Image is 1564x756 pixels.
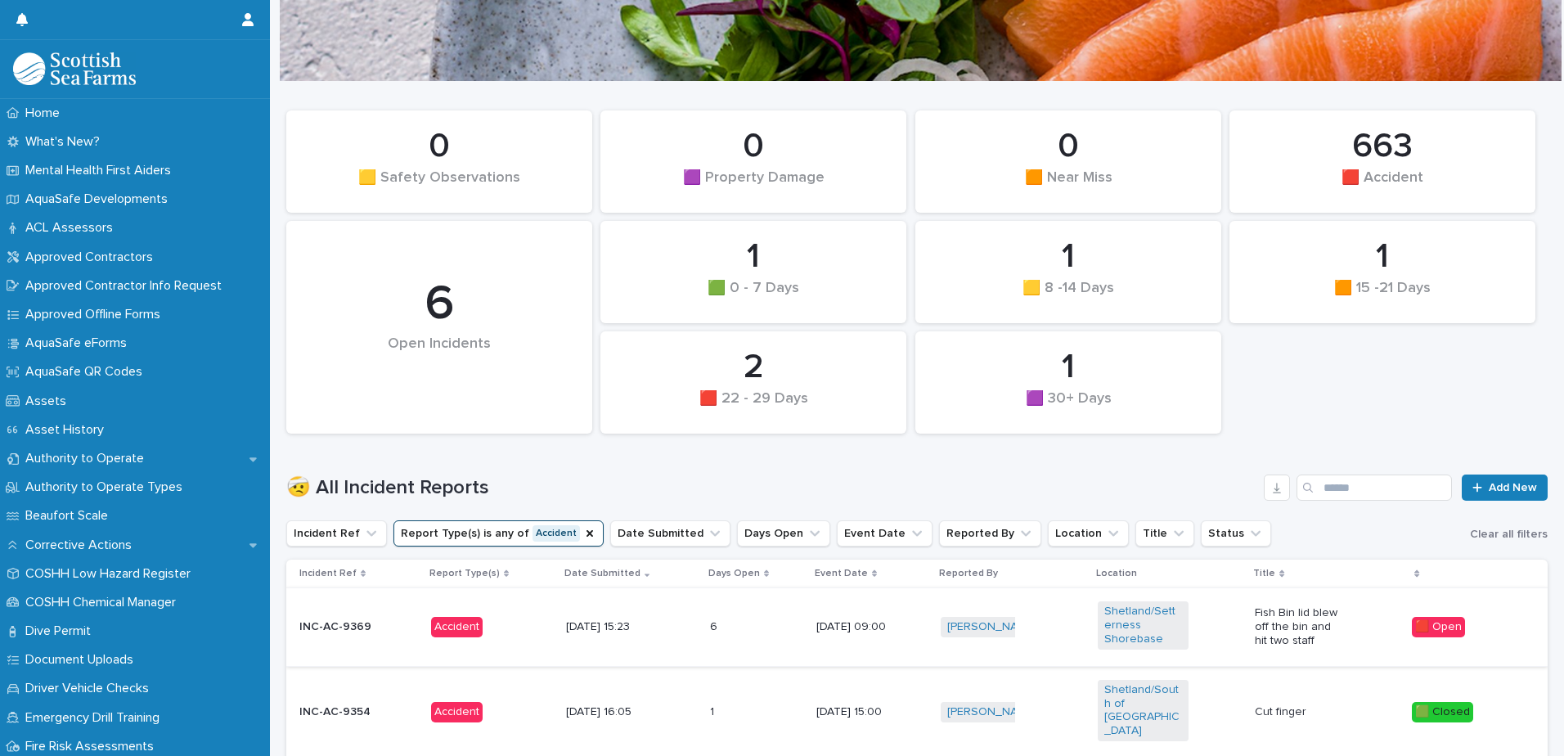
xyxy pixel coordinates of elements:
div: 6 [314,275,564,334]
p: Reported By [939,565,998,583]
div: 2 [628,347,879,388]
p: ACL Assessors [19,220,126,236]
p: Home [19,106,73,121]
div: 1 [943,347,1193,388]
p: Report Type(s) [429,565,500,583]
p: Corrective Actions [19,538,145,553]
a: Shetland/South of [GEOGRAPHIC_DATA] [1104,683,1182,738]
p: 6 [710,617,721,634]
button: Days Open [737,520,830,547]
p: INC-AC-9354 [299,705,390,719]
div: 🟩 0 - 7 Days [628,280,879,314]
input: Search [1297,475,1452,501]
div: 🟩 Closed [1412,702,1473,722]
p: Incident Ref [299,565,357,583]
p: Title [1253,565,1275,583]
p: Cut finger [1255,705,1346,719]
p: Approved Offline Forms [19,307,173,322]
p: Beaufort Scale [19,508,121,524]
div: 🟪 Property Damage [628,169,879,204]
div: 0 [943,126,1193,167]
p: [DATE] 09:00 [816,620,907,634]
p: COSHH Low Hazard Register [19,566,204,582]
p: [DATE] 15:00 [816,705,907,719]
button: Report Type(s) [393,520,604,547]
p: What's New? [19,134,113,150]
p: Dive Permit [19,623,104,639]
div: 🟥 Open [1412,617,1465,637]
div: 🟧 15 -21 Days [1257,280,1508,314]
p: 1 [710,702,717,719]
span: Clear all filters [1470,529,1548,540]
p: Fish Bin lid blew off the bin and hit two staff [1255,606,1346,647]
button: Status [1201,520,1271,547]
p: AquaSafe QR Codes [19,364,155,380]
button: Title [1135,520,1194,547]
button: Location [1048,520,1129,547]
p: Asset History [19,422,117,438]
p: AquaSafe Developments [19,191,181,207]
p: Driver Vehicle Checks [19,681,162,696]
div: 🟨 Safety Observations [314,169,564,204]
p: Assets [19,394,79,409]
div: 663 [1257,126,1508,167]
div: 0 [628,126,879,167]
span: Add New [1489,482,1537,493]
p: Location [1096,565,1137,583]
p: [DATE] 16:05 [566,705,657,719]
button: Date Submitted [610,520,730,547]
div: 🟨 8 -14 Days [943,280,1193,314]
p: Approved Contractor Info Request [19,278,235,294]
p: AquaSafe eForms [19,335,140,351]
div: 1 [1257,236,1508,277]
div: 🟥 22 - 29 Days [628,390,879,425]
p: Fire Risk Assessments [19,739,167,754]
div: Accident [431,617,483,637]
p: Emergency Drill Training [19,710,173,726]
p: INC-AC-9369 [299,620,390,634]
div: Open Incidents [314,335,564,387]
p: [DATE] 15:23 [566,620,657,634]
button: Reported By [939,520,1041,547]
div: 🟥 Accident [1257,169,1508,204]
a: Add New [1462,475,1548,501]
p: Event Date [815,565,868,583]
a: [PERSON_NAME] [947,705,1036,719]
tr: INC-AC-9369Accident[DATE] 15:2366 [DATE] 09:00[PERSON_NAME] Shetland/Setterness Shorebase Fish Bi... [286,588,1548,666]
div: 0 [314,126,564,167]
button: Incident Ref [286,520,387,547]
div: 🟧 Near Miss [943,169,1193,204]
p: Authority to Operate [19,451,157,466]
div: 🟪 30+ Days [943,390,1193,425]
button: Event Date [837,520,933,547]
a: [PERSON_NAME] [947,620,1036,634]
p: Authority to Operate Types [19,479,195,495]
button: Clear all filters [1463,522,1548,547]
p: Document Uploads [19,652,146,668]
img: bPIBxiqnSb2ggTQWdOVV [13,52,136,85]
h1: 🤕 All Incident Reports [286,476,1257,500]
p: Approved Contractors [19,250,166,265]
p: Mental Health First Aiders [19,163,184,178]
div: 1 [943,236,1193,277]
a: Shetland/Setterness Shorebase [1104,605,1182,646]
p: Days Open [708,565,760,583]
p: Date Submitted [564,565,640,583]
div: 1 [628,236,879,277]
p: COSHH Chemical Manager [19,595,189,610]
div: Accident [431,702,483,722]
